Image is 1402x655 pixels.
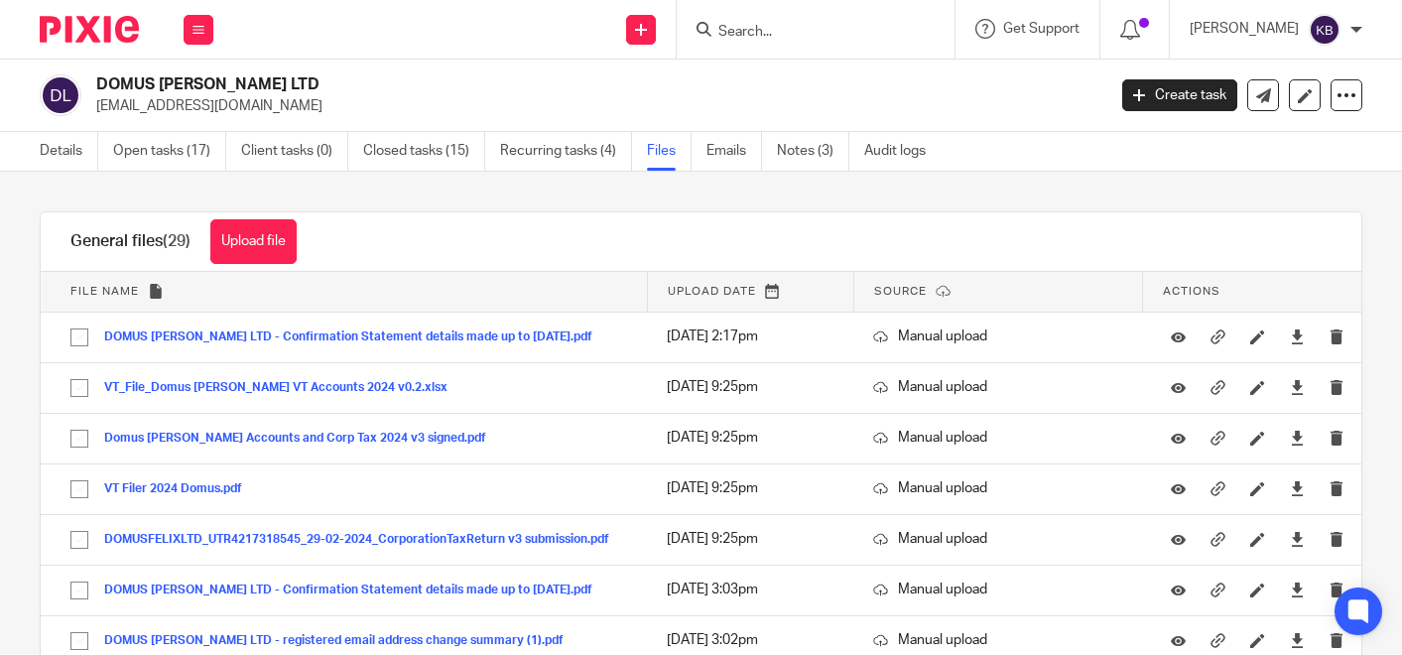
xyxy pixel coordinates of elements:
button: DOMUS [PERSON_NAME] LTD - Confirmation Statement details made up to [DATE].pdf [104,584,607,597]
span: File name [70,286,139,297]
p: [PERSON_NAME] [1190,19,1299,39]
a: Download [1290,580,1305,599]
input: Select [61,319,98,356]
button: DOMUSFELIXLTD_UTR4217318545_29-02-2024_CorporationTaxReturn v3 submission.pdf [104,533,624,547]
input: Select [61,521,98,559]
button: Domus [PERSON_NAME] Accounts and Corp Tax 2024 v3 signed.pdf [104,432,501,446]
p: [DATE] 9:25pm [667,478,833,498]
span: Source [874,286,927,297]
a: Emails [706,132,762,171]
a: Create task [1122,79,1237,111]
a: Open tasks (17) [113,132,226,171]
p: [DATE] 9:25pm [667,377,833,397]
span: (29) [163,233,191,249]
a: Details [40,132,98,171]
a: Audit logs [864,132,941,171]
button: VT Filer 2024 Domus.pdf [104,482,257,496]
input: Select [61,420,98,458]
input: Select [61,572,98,609]
p: [DATE] 9:25pm [667,428,833,448]
p: Manual upload [873,428,1122,448]
input: Select [61,470,98,508]
p: [DATE] 3:02pm [667,630,833,650]
p: Manual upload [873,580,1122,599]
img: svg%3E [1309,14,1340,46]
a: Client tasks (0) [241,132,348,171]
p: Manual upload [873,529,1122,549]
input: Select [61,369,98,407]
a: Download [1290,630,1305,650]
span: Actions [1163,286,1220,297]
img: Pixie [40,16,139,43]
span: Upload date [668,286,756,297]
p: [EMAIL_ADDRESS][DOMAIN_NAME] [96,96,1092,116]
img: svg%3E [40,74,81,116]
a: Files [647,132,692,171]
span: Get Support [1003,22,1080,36]
button: DOMUS [PERSON_NAME] LTD - Confirmation Statement details made up to [DATE].pdf [104,330,607,344]
a: Download [1290,529,1305,549]
p: [DATE] 3:03pm [667,580,833,599]
p: Manual upload [873,327,1122,346]
p: Manual upload [873,478,1122,498]
a: Notes (3) [777,132,849,171]
a: Closed tasks (15) [363,132,485,171]
p: [DATE] 2:17pm [667,327,833,346]
p: Manual upload [873,377,1122,397]
a: Download [1290,478,1305,498]
a: Download [1290,327,1305,346]
a: Recurring tasks (4) [500,132,632,171]
h2: DOMUS [PERSON_NAME] LTD [96,74,893,95]
p: [DATE] 9:25pm [667,529,833,549]
button: DOMUS [PERSON_NAME] LTD - registered email address change summary (1).pdf [104,634,578,648]
button: VT_File_Domus [PERSON_NAME] VT Accounts 2024 v0.2.xlsx [104,381,462,395]
a: Download [1290,377,1305,397]
a: Download [1290,428,1305,448]
input: Search [716,24,895,42]
h1: General files [70,231,191,252]
p: Manual upload [873,630,1122,650]
button: Upload file [210,219,297,264]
